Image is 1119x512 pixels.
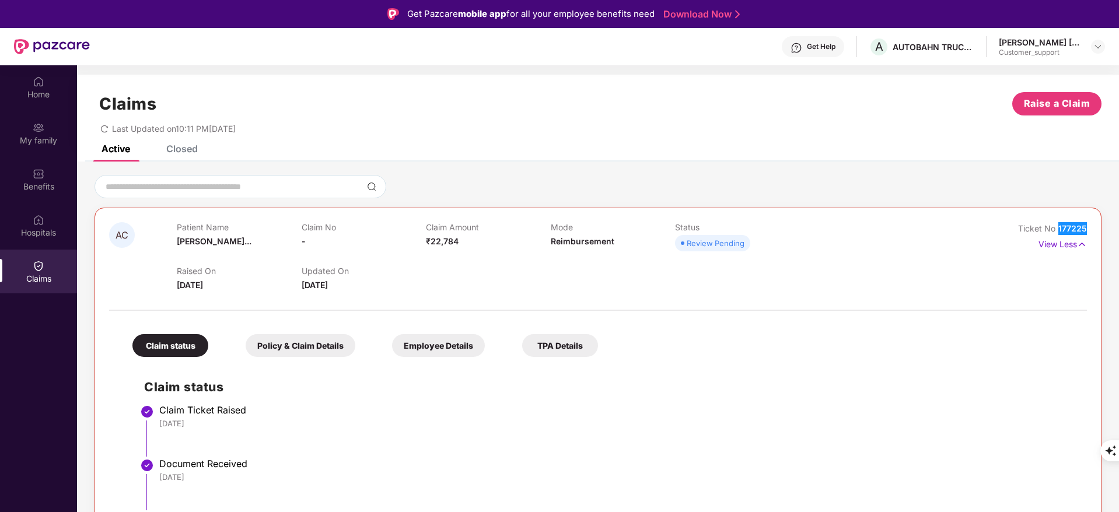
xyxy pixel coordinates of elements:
[458,8,506,19] strong: mobile app
[302,266,426,276] p: Updated On
[302,222,426,232] p: Claim No
[807,42,835,51] div: Get Help
[116,230,128,240] span: AC
[159,418,1075,429] div: [DATE]
[33,122,44,134] img: svg+xml;base64,PHN2ZyB3aWR0aD0iMjAiIGhlaWdodD0iMjAiIHZpZXdCb3g9IjAgMCAyMCAyMCIgZmlsbD0ibm9uZSIgeG...
[177,266,301,276] p: Raised On
[159,458,1075,469] div: Document Received
[1024,96,1090,111] span: Raise a Claim
[407,7,655,21] div: Get Pazcare for all your employee benefits need
[791,42,802,54] img: svg+xml;base64,PHN2ZyBpZD0iSGVscC0zMngzMiIgeG1sbnM9Imh0dHA6Ly93d3cudzMub3JnLzIwMDAvc3ZnIiB3aWR0aD...
[144,377,1075,397] h2: Claim status
[1077,238,1087,251] img: svg+xml;base64,PHN2ZyB4bWxucz0iaHR0cDovL3d3dy53My5vcmcvMjAwMC9zdmciIHdpZHRoPSIxNyIgaGVpZ2h0PSIxNy...
[99,94,156,114] h1: Claims
[112,124,236,134] span: Last Updated on 10:11 PM[DATE]
[33,76,44,87] img: svg+xml;base64,PHN2ZyBpZD0iSG9tZSIgeG1sbnM9Imh0dHA6Ly93d3cudzMub3JnLzIwMDAvc3ZnIiB3aWR0aD0iMjAiIG...
[302,236,306,246] span: -
[999,37,1080,48] div: [PERSON_NAME] [PERSON_NAME]
[159,404,1075,416] div: Claim Ticket Raised
[687,237,744,249] div: Review Pending
[177,222,301,232] p: Patient Name
[875,40,883,54] span: A
[177,236,251,246] span: [PERSON_NAME]...
[14,39,90,54] img: New Pazcare Logo
[426,222,550,232] p: Claim Amount
[1038,235,1087,251] p: View Less
[367,182,376,191] img: svg+xml;base64,PHN2ZyBpZD0iU2VhcmNoLTMyeDMyIiB4bWxucz0iaHR0cDovL3d3dy53My5vcmcvMjAwMC9zdmciIHdpZH...
[166,143,198,155] div: Closed
[33,260,44,272] img: svg+xml;base64,PHN2ZyBpZD0iQ2xhaW0iIHhtbG5zPSJodHRwOi8vd3d3LnczLm9yZy8yMDAwL3N2ZyIgd2lkdGg9IjIwIi...
[177,280,203,290] span: [DATE]
[426,236,459,246] span: ₹22,784
[33,168,44,180] img: svg+xml;base64,PHN2ZyBpZD0iQmVuZWZpdHMiIHhtbG5zPSJodHRwOi8vd3d3LnczLm9yZy8yMDAwL3N2ZyIgd2lkdGg9Ij...
[1058,223,1087,233] span: 177225
[1018,223,1058,233] span: Ticket No
[246,334,355,357] div: Policy & Claim Details
[663,8,736,20] a: Download Now
[100,124,109,134] span: redo
[551,222,675,232] p: Mode
[33,214,44,226] img: svg+xml;base64,PHN2ZyBpZD0iSG9zcGl0YWxzIiB4bWxucz0iaHR0cDovL3d3dy53My5vcmcvMjAwMC9zdmciIHdpZHRoPS...
[1012,92,1101,115] button: Raise a Claim
[893,41,974,52] div: AUTOBAHN TRUCKING
[1093,42,1103,51] img: svg+xml;base64,PHN2ZyBpZD0iRHJvcGRvd24tMzJ4MzIiIHhtbG5zPSJodHRwOi8vd3d3LnczLm9yZy8yMDAwL3N2ZyIgd2...
[159,472,1075,482] div: [DATE]
[302,280,328,290] span: [DATE]
[675,222,799,232] p: Status
[735,8,740,20] img: Stroke
[522,334,598,357] div: TPA Details
[132,334,208,357] div: Claim status
[392,334,485,357] div: Employee Details
[999,48,1080,57] div: Customer_support
[551,236,614,246] span: Reimbursement
[140,405,154,419] img: svg+xml;base64,PHN2ZyBpZD0iU3RlcC1Eb25lLTMyeDMyIiB4bWxucz0iaHR0cDovL3d3dy53My5vcmcvMjAwMC9zdmciIH...
[387,8,399,20] img: Logo
[140,458,154,472] img: svg+xml;base64,PHN2ZyBpZD0iU3RlcC1Eb25lLTMyeDMyIiB4bWxucz0iaHR0cDovL3d3dy53My5vcmcvMjAwMC9zdmciIH...
[102,143,130,155] div: Active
